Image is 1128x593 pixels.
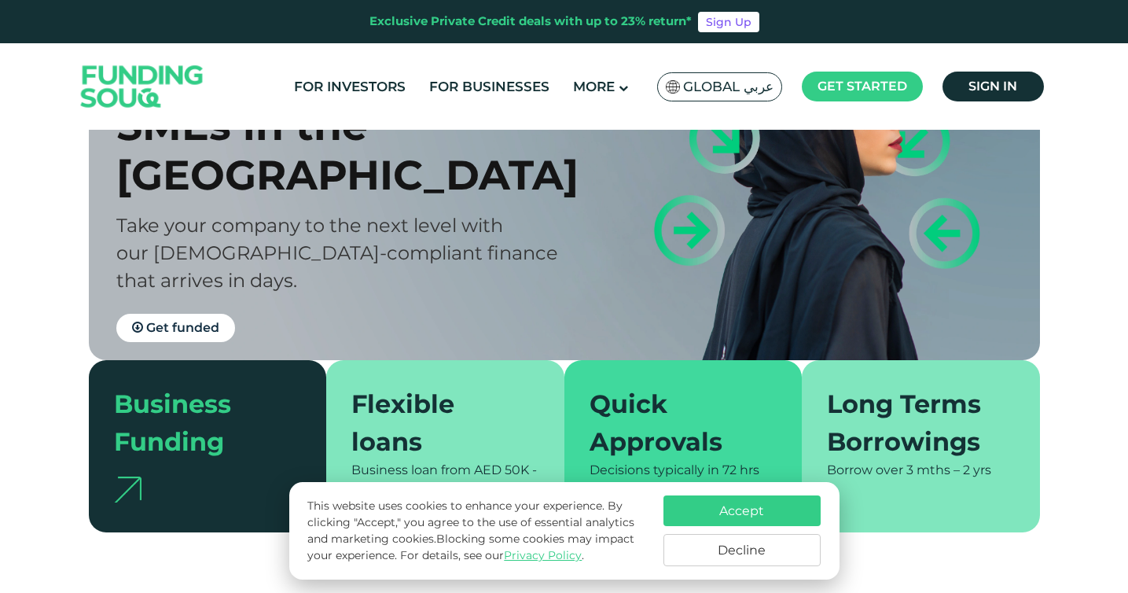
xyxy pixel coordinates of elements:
[307,532,634,562] span: Blocking some cookies may impact your experience.
[114,477,141,503] img: arrow
[683,78,773,96] span: Global عربي
[818,79,907,94] span: Get started
[573,79,615,94] span: More
[116,101,592,200] div: SMEs in the [GEOGRAPHIC_DATA]
[116,314,235,342] a: Get funded
[351,462,471,477] span: Business loan from
[590,462,719,477] span: Decisions typically in
[114,385,283,461] div: Business Funding
[369,13,692,31] div: Exclusive Private Credit deals with up to 23% return*
[906,462,991,477] span: 3 mths – 2 yrs
[290,74,410,100] a: For Investors
[590,385,759,461] div: Quick Approvals
[666,80,680,94] img: SA Flag
[116,214,558,292] span: Take your company to the next level with our [DEMOGRAPHIC_DATA]-compliant finance that arrives in...
[698,12,759,32] a: Sign Up
[663,495,821,526] button: Accept
[827,385,996,461] div: Long Terms Borrowings
[827,462,903,477] span: Borrow over
[425,74,553,100] a: For Businesses
[400,548,584,562] span: For details, see our .
[65,47,219,127] img: Logo
[722,462,759,477] span: 72 hrs
[663,534,821,566] button: Decline
[146,320,219,335] span: Get funded
[307,498,647,564] p: This website uses cookies to enhance your experience. By clicking "Accept," you agree to the use ...
[504,548,582,562] a: Privacy Policy
[968,79,1017,94] span: Sign in
[351,385,520,461] div: Flexible loans
[942,72,1044,101] a: Sign in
